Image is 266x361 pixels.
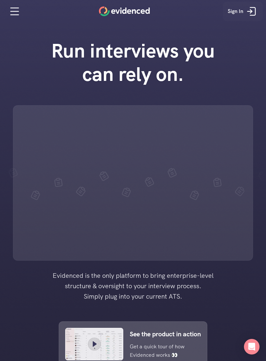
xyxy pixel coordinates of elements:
h1: Run interviews you can rely on. [41,39,225,86]
p: Get a quick tour of how Evidenced works 👀 [130,342,191,359]
a: Home [99,6,150,16]
h4: Evidenced is the only platform to bring enterprise-level structure & oversight to your interview ... [42,270,224,302]
a: Sign In [223,2,263,21]
p: Sign In [228,7,243,16]
div: Open Intercom Messenger [244,339,260,355]
p: See the product in action [130,329,201,339]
